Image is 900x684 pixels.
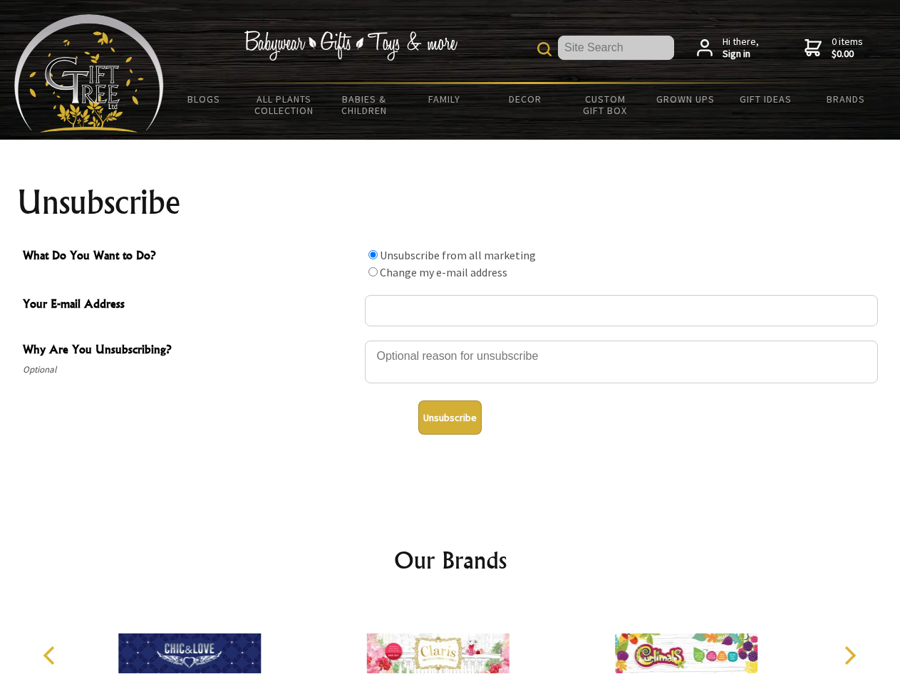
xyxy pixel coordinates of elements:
[723,36,759,61] span: Hi there,
[565,84,646,125] a: Custom Gift Box
[645,84,725,114] a: Grown Ups
[834,640,865,671] button: Next
[365,295,878,326] input: Your E-mail Address
[697,36,759,61] a: Hi there,Sign in
[164,84,244,114] a: BLOGS
[380,265,507,279] label: Change my e-mail address
[725,84,806,114] a: Gift Ideas
[485,84,565,114] a: Decor
[405,84,485,114] a: Family
[368,267,378,276] input: What Do You Want to Do?
[324,84,405,125] a: Babies & Children
[244,84,325,125] a: All Plants Collection
[806,84,886,114] a: Brands
[244,31,457,61] img: Babywear - Gifts - Toys & more
[805,36,863,61] a: 0 items$0.00
[365,341,878,383] textarea: Why Are You Unsubscribing?
[558,36,674,60] input: Site Search
[17,185,884,219] h1: Unsubscribe
[29,543,872,577] h2: Our Brands
[832,35,863,61] span: 0 items
[23,361,358,378] span: Optional
[832,48,863,61] strong: $0.00
[380,248,536,262] label: Unsubscribe from all marketing
[418,400,482,435] button: Unsubscribe
[23,247,358,267] span: What Do You Want to Do?
[23,341,358,361] span: Why Are You Unsubscribing?
[537,42,552,56] img: product search
[14,14,164,133] img: Babyware - Gifts - Toys and more...
[368,250,378,259] input: What Do You Want to Do?
[36,640,67,671] button: Previous
[723,48,759,61] strong: Sign in
[23,295,358,316] span: Your E-mail Address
